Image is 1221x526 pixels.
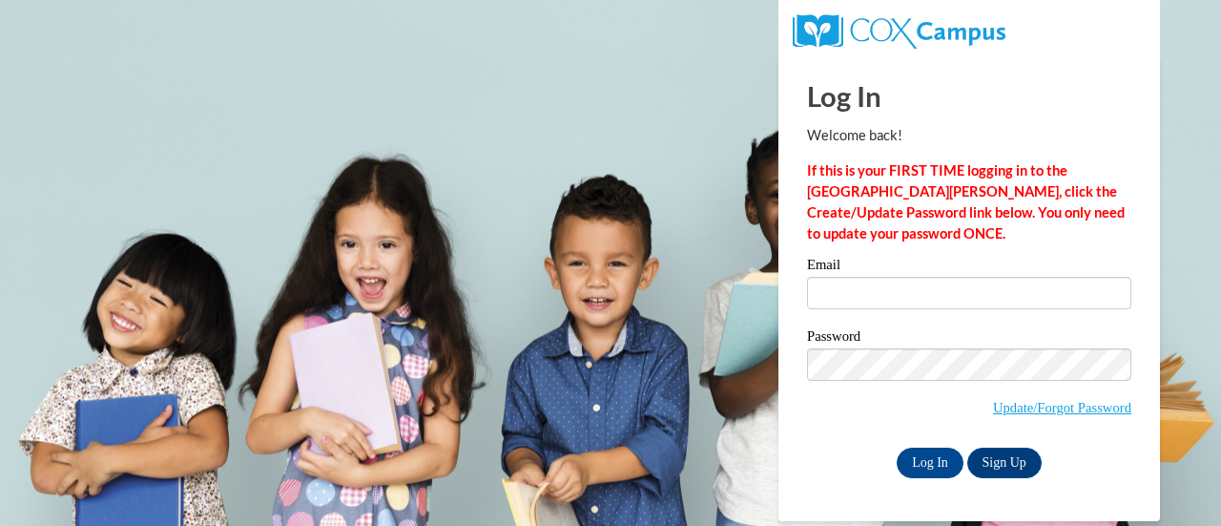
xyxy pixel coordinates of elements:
h1: Log In [807,76,1131,116]
p: Welcome back! [807,125,1131,146]
img: COX Campus [793,14,1005,49]
strong: If this is your FIRST TIME logging in to the [GEOGRAPHIC_DATA][PERSON_NAME], click the Create/Upd... [807,162,1125,242]
label: Password [807,329,1131,348]
label: Email [807,258,1131,277]
a: COX Campus [793,22,1005,38]
a: Sign Up [967,448,1042,478]
a: Update/Forgot Password [993,400,1131,415]
input: Log In [897,448,963,478]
